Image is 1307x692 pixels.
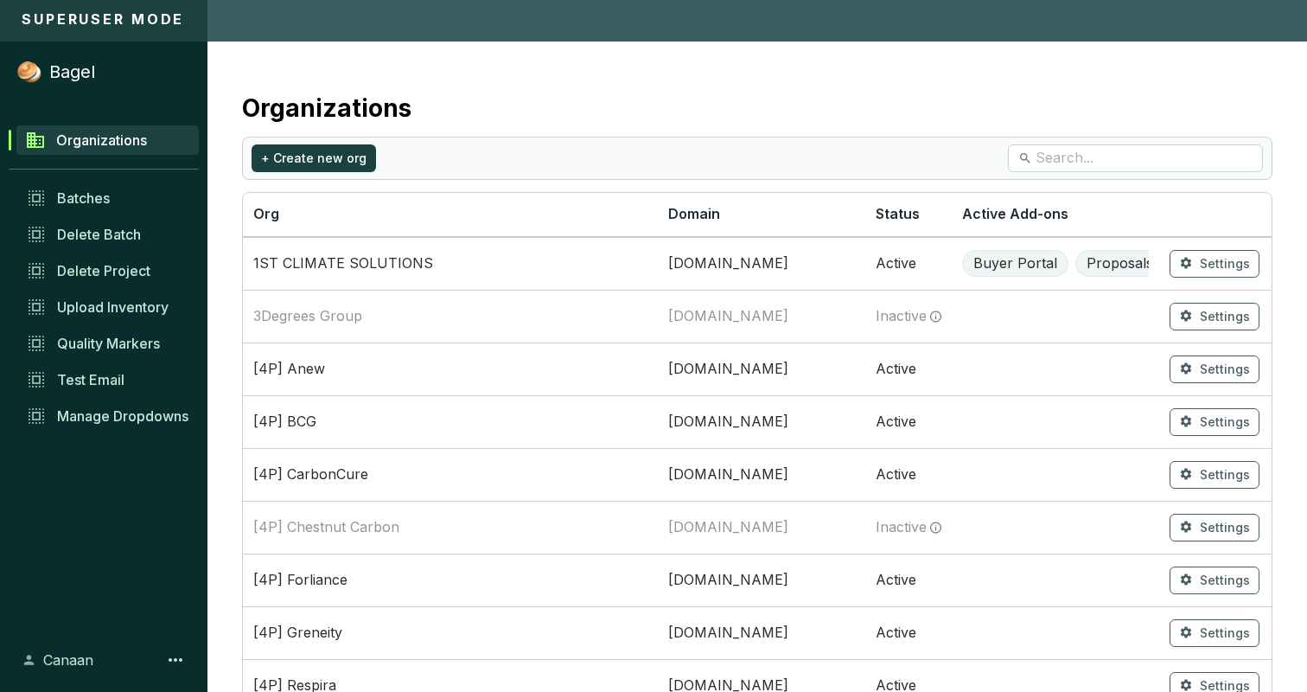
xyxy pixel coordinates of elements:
[56,131,147,149] span: Organizations
[16,125,199,155] a: Organizations
[668,307,788,324] span: [DOMAIN_NAME]
[1200,255,1250,272] span: Settings
[668,360,855,379] span: [DOMAIN_NAME]
[865,606,952,659] td: Active
[1170,250,1259,278] button: Settings
[865,395,952,448] td: Active
[658,501,865,554] td: chestnutcarbon.com
[658,193,865,237] th: Domain
[658,343,865,395] td: anewclimate.com
[658,237,865,290] td: 1stclimatesolutions.com
[57,189,110,207] span: Batches
[658,606,865,659] td: greneity.com
[668,254,855,273] span: [DOMAIN_NAME]
[243,237,658,290] td: 1ST CLIMATE SOLUTIONS
[243,343,658,395] td: [4P] Anew
[17,183,199,213] a: Batches
[865,237,952,290] td: Active
[43,650,93,670] span: Canaan
[962,205,1068,222] span: Active Add-ons
[57,407,188,425] span: Manage Dropdowns
[1170,514,1259,541] button: Settings
[1170,461,1259,489] button: Settings
[253,307,362,324] span: 3Degrees Group
[243,606,658,659] td: [4P] Greneity
[1200,308,1250,325] span: Settings
[952,193,1159,237] th: Active Add-ons
[243,554,658,606] td: [4P] Forliance
[1200,625,1250,642] span: Settings
[876,518,927,537] span: Inactive
[261,150,367,167] span: + Create new org
[962,250,1068,278] span: Buyer Portal
[243,290,658,343] td: 3Degrees Group
[1170,619,1259,647] button: Settings
[1170,408,1259,436] button: Settings
[253,518,399,535] span: [4P] Chestnut Carbon
[57,226,141,243] span: Delete Batch
[1200,361,1250,378] span: Settings
[1200,572,1250,589] span: Settings
[668,571,855,590] span: [DOMAIN_NAME]
[1200,519,1250,536] span: Settings
[1170,356,1259,383] button: Settings
[17,329,199,358] a: Quality Markers
[242,90,411,126] h2: Organizations
[668,413,855,432] span: [DOMAIN_NAME]
[1036,149,1237,168] input: Search...
[17,220,199,249] a: Delete Batch
[57,335,160,352] span: Quality Markers
[1075,250,1164,278] span: Proposals
[865,343,952,395] td: Active
[243,448,658,501] td: [4P] CarbonCure
[17,365,199,394] a: Test Email
[243,193,658,237] th: Org
[243,501,658,554] td: [4P] Chestnut Carbon
[1170,303,1259,330] button: Settings
[668,518,788,535] span: [DOMAIN_NAME]
[658,448,865,501] td: carboncure.com
[57,371,124,388] span: Test Email
[865,554,952,606] td: Active
[668,205,720,222] span: Domain
[668,465,855,484] span: [DOMAIN_NAME]
[668,624,855,643] span: [DOMAIN_NAME]
[57,298,169,316] span: Upload Inventory
[243,395,658,448] td: [4P] BCG
[865,448,952,501] td: Active
[17,401,199,431] a: Manage Dropdowns
[658,290,865,343] td: 3degrees.com
[253,205,279,222] span: Org
[1200,466,1250,484] span: Settings
[1200,413,1250,431] span: Settings
[876,307,927,326] span: Inactive
[658,395,865,448] td: bcgc.com
[57,262,150,279] span: Delete Project
[876,205,920,222] span: Status
[865,193,952,237] th: Status
[17,256,199,285] a: Delete Project
[658,554,865,606] td: forliance.com
[17,292,199,322] a: Upload Inventory
[1170,567,1259,594] button: Settings
[252,144,376,172] button: + Create new org
[49,60,95,84] p: Bagel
